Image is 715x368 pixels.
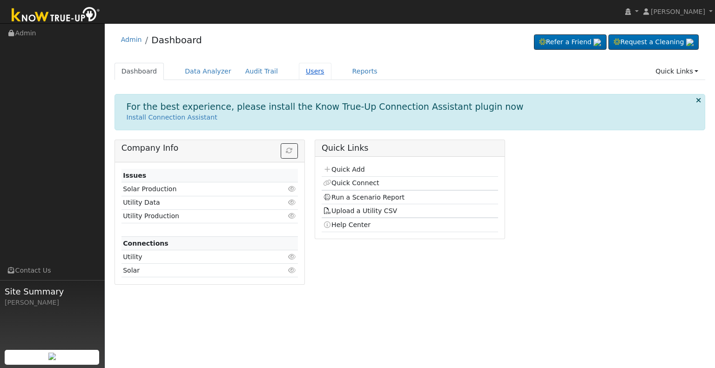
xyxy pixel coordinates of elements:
a: Data Analyzer [178,63,238,80]
h5: Company Info [121,143,298,153]
td: Solar [121,264,270,277]
a: Reports [345,63,384,80]
td: Utility Production [121,209,270,223]
a: Upload a Utility CSV [323,207,397,214]
i: Click to view [288,186,297,192]
img: retrieve [48,353,56,360]
a: Users [299,63,331,80]
a: Dashboard [115,63,164,80]
a: Quick Connect [323,179,379,187]
span: Site Summary [5,285,100,298]
a: Audit Trail [238,63,285,80]
a: Dashboard [151,34,202,46]
td: Utility Data [121,196,270,209]
img: Know True-Up [7,5,105,26]
a: Refer a Friend [534,34,607,50]
a: Run a Scenario Report [323,194,405,201]
h5: Quick Links [322,143,498,153]
i: Click to view [288,199,297,206]
img: retrieve [686,39,694,46]
a: Install Connection Assistant [127,114,217,121]
a: Admin [121,36,142,43]
td: Utility [121,250,270,264]
strong: Connections [123,240,169,247]
i: Click to view [288,267,297,274]
i: Click to view [288,254,297,260]
img: retrieve [594,39,601,46]
div: [PERSON_NAME] [5,298,100,308]
a: Help Center [323,221,371,228]
td: Solar Production [121,182,270,196]
a: Quick Add [323,166,364,173]
span: [PERSON_NAME] [651,8,705,15]
a: Quick Links [648,63,705,80]
a: Request a Cleaning [608,34,699,50]
h1: For the best experience, please install the Know True-Up Connection Assistant plugin now [127,101,524,112]
i: Click to view [288,213,297,219]
strong: Issues [123,172,146,179]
